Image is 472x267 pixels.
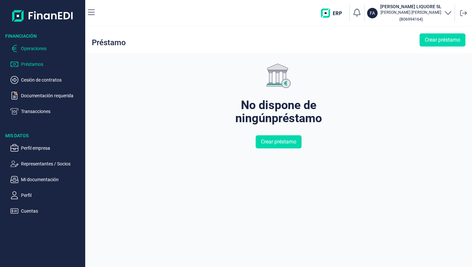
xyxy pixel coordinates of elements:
[10,176,83,183] button: Mi documentación
[21,207,83,215] p: Cuentas
[10,92,83,100] button: Documentación requerida
[10,160,83,168] button: Representantes / Socios
[21,144,83,152] p: Perfil empresa
[21,176,83,183] p: Mi documentación
[370,10,375,16] p: FA
[10,144,83,152] button: Perfil empresa
[10,45,83,52] button: Operaciones
[21,191,83,199] p: Perfil
[12,5,73,26] img: Logo de aplicación
[256,135,302,148] button: Crear préstamo
[21,45,83,52] p: Operaciones
[10,107,83,115] button: Transacciones
[10,76,83,84] button: Cesión de contratos
[21,160,83,168] p: Representantes / Socios
[321,9,347,18] img: erp
[21,92,83,100] p: Documentación requerida
[425,36,460,44] span: Crear préstamo
[21,60,83,68] p: Préstamos
[266,64,291,88] img: genericImage
[21,107,83,115] p: Transacciones
[380,3,442,10] h3: [PERSON_NAME] LIQUORE SL
[10,191,83,199] button: Perfil
[218,99,340,125] div: No dispone de ningún préstamo
[21,76,83,84] p: Cesión de contratos
[92,39,126,47] div: Préstamo
[399,17,423,22] small: Copiar cif
[10,207,83,215] button: Cuentas
[420,33,465,47] button: Crear préstamo
[380,10,442,15] p: [PERSON_NAME] [PERSON_NAME]
[261,138,296,146] span: Crear préstamo
[10,60,83,68] button: Préstamos
[367,3,452,23] button: FA[PERSON_NAME] LIQUORE SL[PERSON_NAME] [PERSON_NAME](B06994164)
